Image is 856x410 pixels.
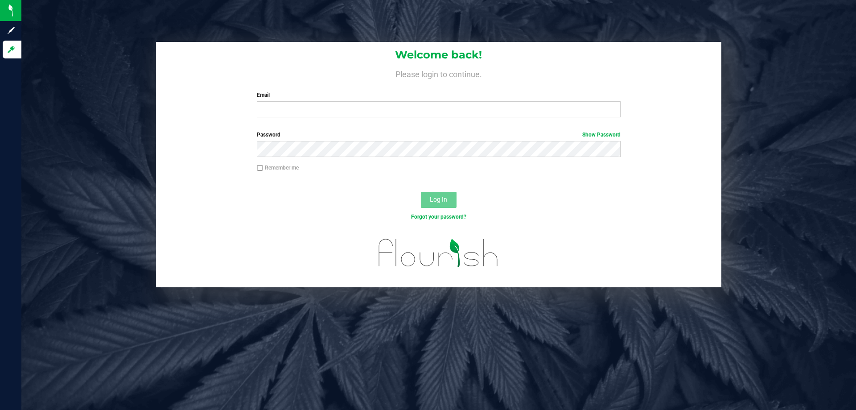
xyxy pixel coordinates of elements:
[7,45,16,54] inline-svg: Log in
[257,91,620,99] label: Email
[7,26,16,35] inline-svg: Sign up
[257,132,280,138] span: Password
[257,165,263,171] input: Remember me
[421,192,457,208] button: Log In
[257,164,299,172] label: Remember me
[411,214,466,220] a: Forgot your password?
[582,132,621,138] a: Show Password
[430,196,447,203] span: Log In
[156,49,721,61] h1: Welcome back!
[156,68,721,79] h4: Please login to continue.
[368,230,509,276] img: flourish_logo.svg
